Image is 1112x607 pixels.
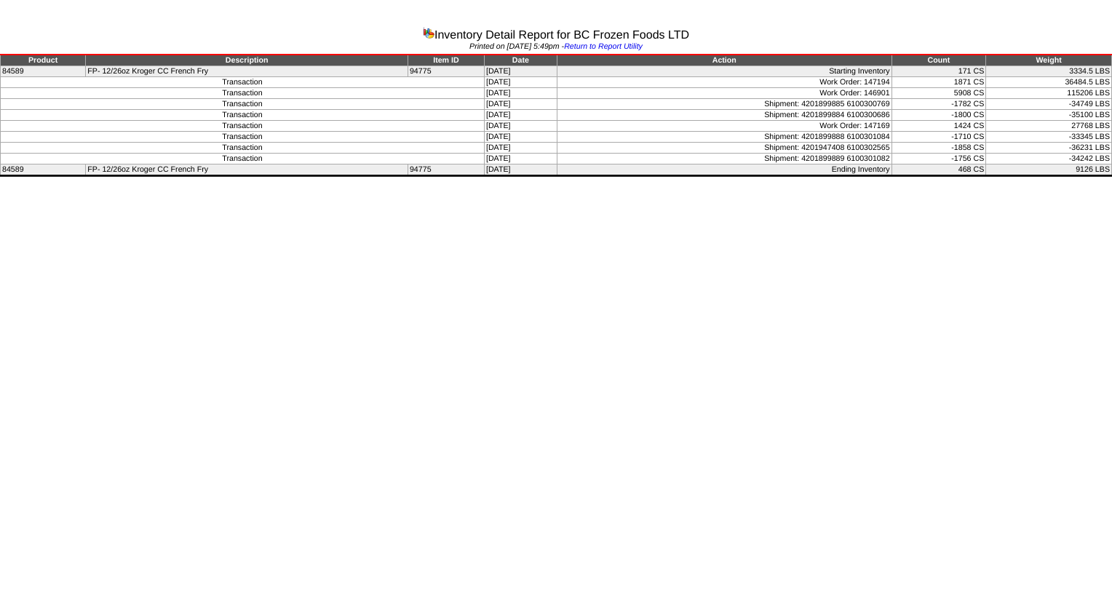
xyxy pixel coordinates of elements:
[986,99,1112,110] td: -34749 LBS
[891,77,986,88] td: 1871 CS
[484,99,557,110] td: [DATE]
[557,99,891,110] td: Shipment: 4201899885 6100300769
[408,164,484,176] td: 94775
[986,88,1112,99] td: 115206 LBS
[557,66,891,77] td: Starting Inventory
[891,110,986,121] td: -1800 CS
[891,164,986,176] td: 468 CS
[86,55,408,66] td: Description
[484,88,557,99] td: [DATE]
[891,132,986,143] td: -1710 CS
[891,66,986,77] td: 171 CS
[557,121,891,132] td: Work Order: 147169
[408,66,484,77] td: 94775
[1,164,86,176] td: 84589
[1,77,485,88] td: Transaction
[484,132,557,143] td: [DATE]
[1,143,485,154] td: Transaction
[1,110,485,121] td: Transaction
[986,164,1112,176] td: 9126 LBS
[986,77,1112,88] td: 36484.5 LBS
[557,88,891,99] td: Work Order: 146901
[1,88,485,99] td: Transaction
[1,99,485,110] td: Transaction
[557,132,891,143] td: Shipment: 4201899888 6100301084
[891,143,986,154] td: -1858 CS
[86,66,408,77] td: FP- 12/26oz Kroger CC French Fry
[891,55,986,66] td: Count
[484,55,557,66] td: Date
[1,132,485,143] td: Transaction
[1,154,485,164] td: Transaction
[1,66,86,77] td: 84589
[891,99,986,110] td: -1782 CS
[557,110,891,121] td: Shipment: 4201899884 6100300686
[891,154,986,164] td: -1756 CS
[986,55,1112,66] td: Weight
[986,121,1112,132] td: 27768 LBS
[484,164,557,176] td: [DATE]
[423,27,434,39] img: graph.gif
[408,55,484,66] td: Item ID
[557,143,891,154] td: Shipment: 4201947408 6100302565
[1,121,485,132] td: Transaction
[557,164,891,176] td: Ending Inventory
[484,121,557,132] td: [DATE]
[484,154,557,164] td: [DATE]
[986,66,1112,77] td: 3334.5 LBS
[86,164,408,176] td: FP- 12/26oz Kroger CC French Fry
[1,55,86,66] td: Product
[891,88,986,99] td: 5908 CS
[986,143,1112,154] td: -36231 LBS
[986,154,1112,164] td: -34242 LBS
[557,77,891,88] td: Work Order: 147194
[484,143,557,154] td: [DATE]
[891,121,986,132] td: 1424 CS
[986,110,1112,121] td: -35100 LBS
[484,110,557,121] td: [DATE]
[484,66,557,77] td: [DATE]
[557,154,891,164] td: Shipment: 4201899889 6100301082
[484,77,557,88] td: [DATE]
[557,55,891,66] td: Action
[564,42,643,51] a: Return to Report Utility
[986,132,1112,143] td: -33345 LBS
